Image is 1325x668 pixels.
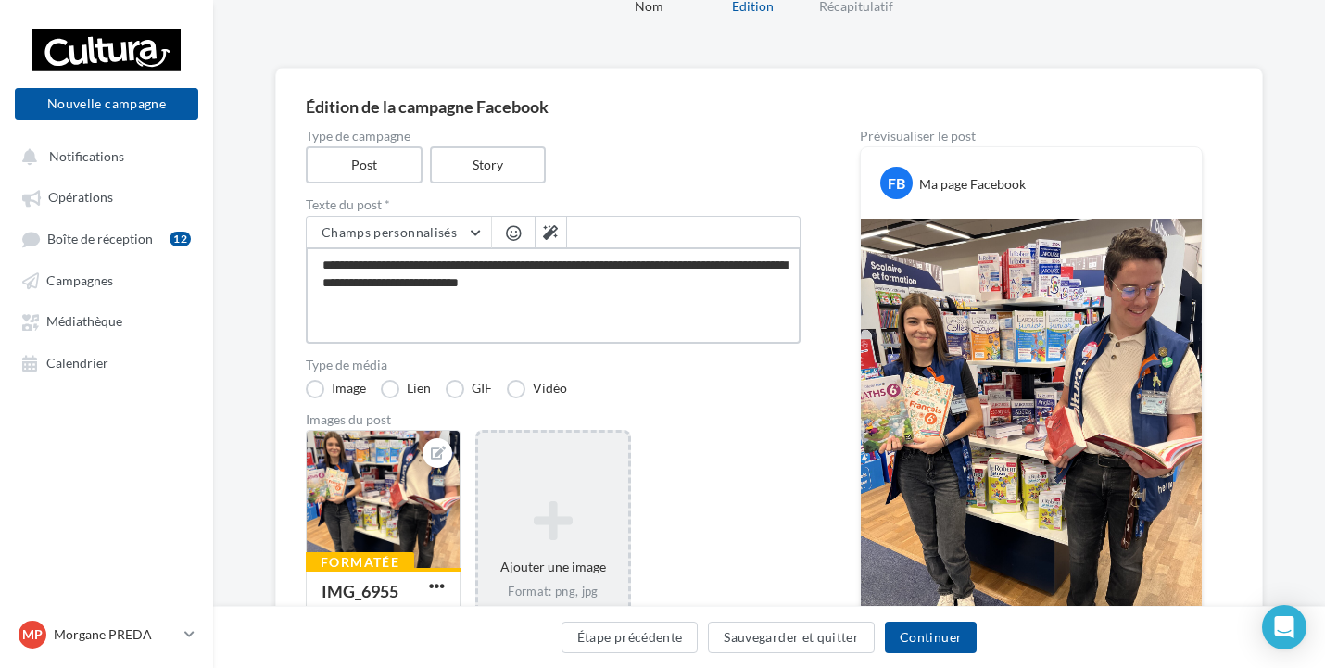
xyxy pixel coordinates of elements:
[306,98,1232,115] div: Édition de la campagne Facebook
[49,148,124,164] span: Notifications
[11,139,195,172] button: Notifications
[46,272,113,288] span: Campagnes
[306,413,801,426] div: Images du post
[307,217,491,248] button: Champs personnalisés
[170,232,191,246] div: 12
[430,146,547,183] label: Story
[306,130,801,143] label: Type de campagne
[47,231,153,246] span: Boîte de réception
[11,221,202,256] a: Boîte de réception12
[22,625,43,644] span: MP
[708,622,875,653] button: Sauvegarder et quitter
[880,167,913,199] div: FB
[885,622,977,653] button: Continuer
[306,198,801,211] label: Texte du post *
[507,380,567,398] label: Vidéo
[11,304,202,337] a: Médiathèque
[54,625,177,644] p: Morgane PREDA
[11,346,202,379] a: Calendrier
[306,380,366,398] label: Image
[322,224,457,240] span: Champs personnalisés
[46,355,108,371] span: Calendrier
[860,130,1203,143] div: Prévisualiser le post
[46,314,122,330] span: Médiathèque
[48,190,113,206] span: Opérations
[381,380,431,398] label: Lien
[306,359,801,372] label: Type de média
[446,380,492,398] label: GIF
[306,552,414,573] div: Formatée
[322,581,398,601] div: IMG_6955
[919,175,1026,194] div: Ma page Facebook
[15,617,198,652] a: MP Morgane PREDA
[306,146,423,183] label: Post
[11,180,202,213] a: Opérations
[562,622,699,653] button: Étape précédente
[11,263,202,296] a: Campagnes
[15,88,198,120] button: Nouvelle campagne
[1262,605,1306,649] div: Open Intercom Messenger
